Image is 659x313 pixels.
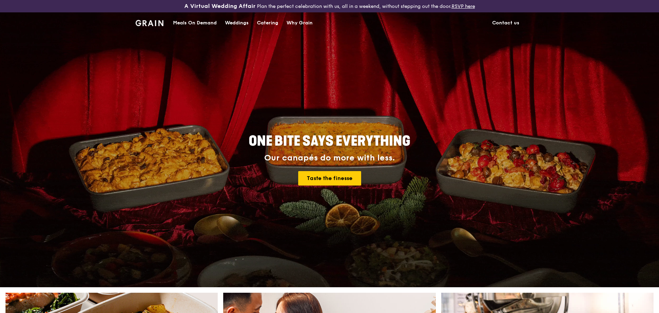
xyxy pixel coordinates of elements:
a: Contact us [488,13,523,33]
span: ONE BITE SAYS EVERYTHING [249,133,410,149]
a: Weddings [221,13,253,33]
div: Catering [257,13,278,33]
div: Plan the perfect celebration with us, all in a weekend, without stepping out the door. [131,3,528,10]
div: Weddings [225,13,249,33]
div: Why Grain [287,13,313,33]
a: Taste the finesse [298,171,361,186]
a: GrainGrain [136,12,163,33]
img: Grain [136,20,163,26]
a: Why Grain [282,13,317,33]
a: Catering [253,13,282,33]
h3: A Virtual Wedding Affair [184,3,256,10]
div: Our canapés do more with less. [206,153,453,163]
a: RSVP here [452,3,475,9]
div: Meals On Demand [173,13,217,33]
